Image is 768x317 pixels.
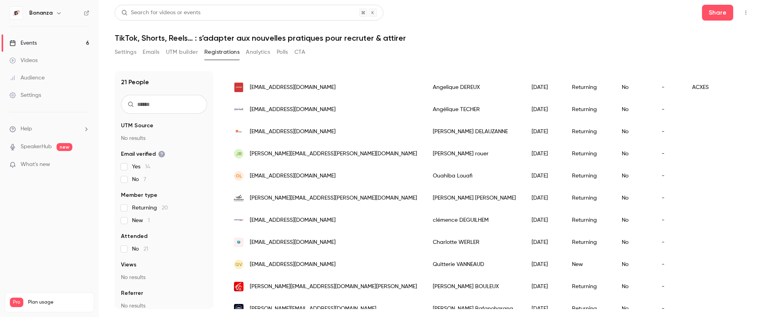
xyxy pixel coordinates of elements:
div: No [614,209,654,231]
button: Share [702,5,733,21]
span: [EMAIL_ADDRESS][DOMAIN_NAME] [250,260,336,269]
div: No [614,165,654,187]
span: [PERSON_NAME][EMAIL_ADDRESS][DOMAIN_NAME] [250,305,376,313]
div: Returning [564,187,614,209]
div: [DATE] [524,275,564,298]
div: Quitterie VANNEAUD [425,253,524,275]
img: eureden.com [234,193,243,203]
div: Events [9,39,37,47]
div: - [654,121,684,143]
span: [EMAIL_ADDRESS][DOMAIN_NAME] [250,216,336,225]
div: - [654,209,684,231]
div: Videos [9,57,38,64]
section: facet-groups [121,122,207,310]
img: iseah.fr [234,127,243,136]
div: [PERSON_NAME] [PERSON_NAME] [425,187,524,209]
span: UTM Source [121,122,153,130]
div: No [614,76,654,98]
span: No [132,245,148,253]
img: coupdepates.fr [234,105,243,114]
button: Emails [143,46,159,58]
div: [DATE] [524,253,564,275]
div: Angelique DEREUX [425,76,524,98]
span: Member type [121,191,157,199]
span: 21 [143,246,148,252]
span: [EMAIL_ADDRESS][DOMAIN_NAME] [250,238,336,247]
h6: Bonanza [29,9,53,17]
div: Audience [9,74,45,82]
span: [PERSON_NAME][EMAIL_ADDRESS][PERSON_NAME][DOMAIN_NAME] [250,150,417,158]
div: Charlotte WERLER [425,231,524,253]
div: [DATE] [524,231,564,253]
span: [EMAIL_ADDRESS][DOMAIN_NAME] [250,172,336,180]
span: Referrer [121,289,143,297]
span: 7 [143,177,146,182]
p: No results [121,274,207,281]
div: - [654,275,684,298]
span: [EMAIL_ADDRESS][DOMAIN_NAME] [250,128,336,136]
button: Analytics [246,46,270,58]
span: New [132,217,150,225]
button: CTA [294,46,305,58]
div: ACXES [684,76,741,98]
li: help-dropdown-opener [9,125,89,133]
p: No results [121,302,207,310]
div: Returning [564,231,614,253]
img: ensae.fr [234,304,243,313]
span: [EMAIL_ADDRESS][DOMAIN_NAME] [250,83,336,92]
div: [PERSON_NAME] rouer [425,143,524,165]
span: 14 [145,164,150,170]
div: [DATE] [524,165,564,187]
img: vocation-auxiliaire.com [234,238,243,247]
span: [PERSON_NAME][EMAIL_ADDRESS][DOMAIN_NAME][PERSON_NAME] [250,283,417,291]
div: [DATE] [524,121,564,143]
span: 1 [148,218,150,223]
div: Search for videos or events [121,9,200,17]
span: Views [121,261,136,269]
span: Attended [121,232,147,240]
div: No [614,231,654,253]
button: Registrations [204,46,240,58]
div: [PERSON_NAME] DELAUZANNE [425,121,524,143]
div: New [564,253,614,275]
span: Returning [132,204,168,212]
div: - [654,165,684,187]
div: [DATE] [524,209,564,231]
span: Help [21,125,32,133]
div: Returning [564,165,614,187]
span: Plan usage [28,299,89,306]
div: Returning [564,209,614,231]
h1: 21 People [121,77,149,87]
div: No [614,253,654,275]
span: [PERSON_NAME][EMAIL_ADDRESS][PERSON_NAME][DOMAIN_NAME] [250,194,417,202]
div: [PERSON_NAME] BOULEUX [425,275,524,298]
div: - [654,98,684,121]
div: - [654,76,684,98]
div: Settings [9,91,41,99]
button: Polls [277,46,288,58]
img: airfrance.fr [234,215,243,225]
div: Angélique TECHER [425,98,524,121]
div: [DATE] [524,98,564,121]
div: No [614,98,654,121]
span: OL [236,172,242,179]
span: What's new [21,160,50,169]
div: Returning [564,275,614,298]
div: No [614,143,654,165]
img: acxesbyingerop.com [234,83,243,92]
span: Pro [10,298,23,307]
button: UTM builder [166,46,198,58]
span: [EMAIL_ADDRESS][DOMAIN_NAME] [250,106,336,114]
div: Returning [564,121,614,143]
div: [DATE] [524,76,564,98]
span: No [132,175,146,183]
div: - [654,187,684,209]
div: No [614,121,654,143]
span: 20 [162,205,168,211]
span: Yes [132,163,150,171]
span: new [57,143,72,151]
button: Settings [115,46,136,58]
img: Bonanza [10,7,23,19]
span: Jr [236,150,242,157]
div: [DATE] [524,143,564,165]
